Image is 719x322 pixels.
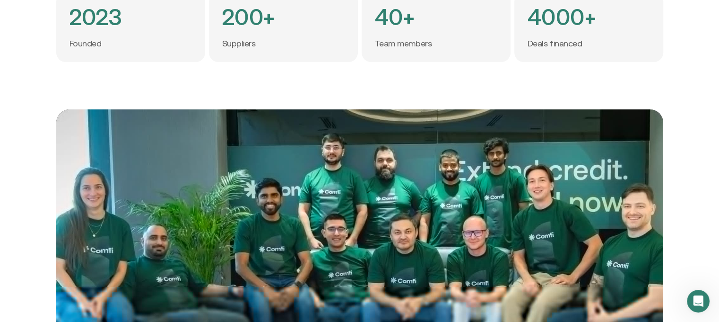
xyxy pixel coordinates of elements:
iframe: Intercom live chat [687,290,710,313]
p: Team members [375,38,432,49]
p: Founded [69,38,102,49]
h4: 200+ [222,5,275,29]
h4: 40+ [375,5,415,29]
p: Suppliers [222,38,256,49]
h4: 2023 [69,5,122,29]
h4: 4000+ [528,5,596,29]
p: Deals financed [528,38,582,49]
